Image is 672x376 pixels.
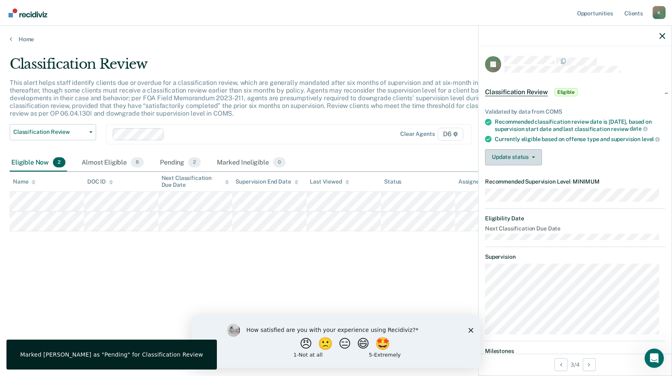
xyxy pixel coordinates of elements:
[13,178,36,185] div: Name
[495,118,665,132] div: Recommended classification review date is [DATE], based on supervision start date and last classi...
[400,131,435,137] div: Clear agents
[191,316,481,368] iframe: Survey by Kim from Recidiviz
[479,354,672,375] div: 3 / 4
[653,6,666,19] div: K
[13,129,86,135] span: Classification Review
[485,253,665,260] dt: Supervision
[188,157,201,168] span: 2
[235,178,298,185] div: Supervision End Date
[53,157,65,168] span: 2
[495,135,665,143] div: Currently eligible based on offense type and supervision
[310,178,349,185] div: Last Viewed
[485,348,665,355] dt: Milestones
[87,178,113,185] div: DOC ID
[554,358,567,371] button: Previous Opportunity
[583,358,596,371] button: Next Opportunity
[158,154,202,172] div: Pending
[630,125,647,132] span: date
[384,178,401,185] div: Status
[485,108,665,115] div: Validated by data from COMS
[438,128,463,141] span: D6
[10,79,505,118] p: This alert helps staff identify clients due or overdue for a classification review, which are gen...
[485,178,665,185] dt: Recommended Supervision Level MINIMUM
[8,8,47,17] img: Recidiviz
[10,154,67,172] div: Eligible Now
[215,154,287,172] div: Marked Ineligible
[485,88,548,96] span: Classification Review
[485,215,665,222] dt: Eligibility Date
[10,36,662,43] a: Home
[479,79,672,105] div: Classification ReviewEligible
[554,88,577,96] span: Eligible
[642,136,660,142] span: level
[131,157,144,168] span: 8
[571,178,573,185] span: •
[10,56,514,79] div: Classification Review
[20,351,203,358] div: Marked [PERSON_NAME] as "Pending" for Classification Review
[273,157,286,168] span: 0
[485,149,542,165] button: Update status
[162,175,229,188] div: Next Classification Due Date
[458,178,496,185] div: Assigned to
[485,225,665,232] dt: Next Classification Due Date
[653,6,666,19] button: Profile dropdown button
[645,349,664,368] iframe: Intercom live chat
[80,154,145,172] div: Almost Eligible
